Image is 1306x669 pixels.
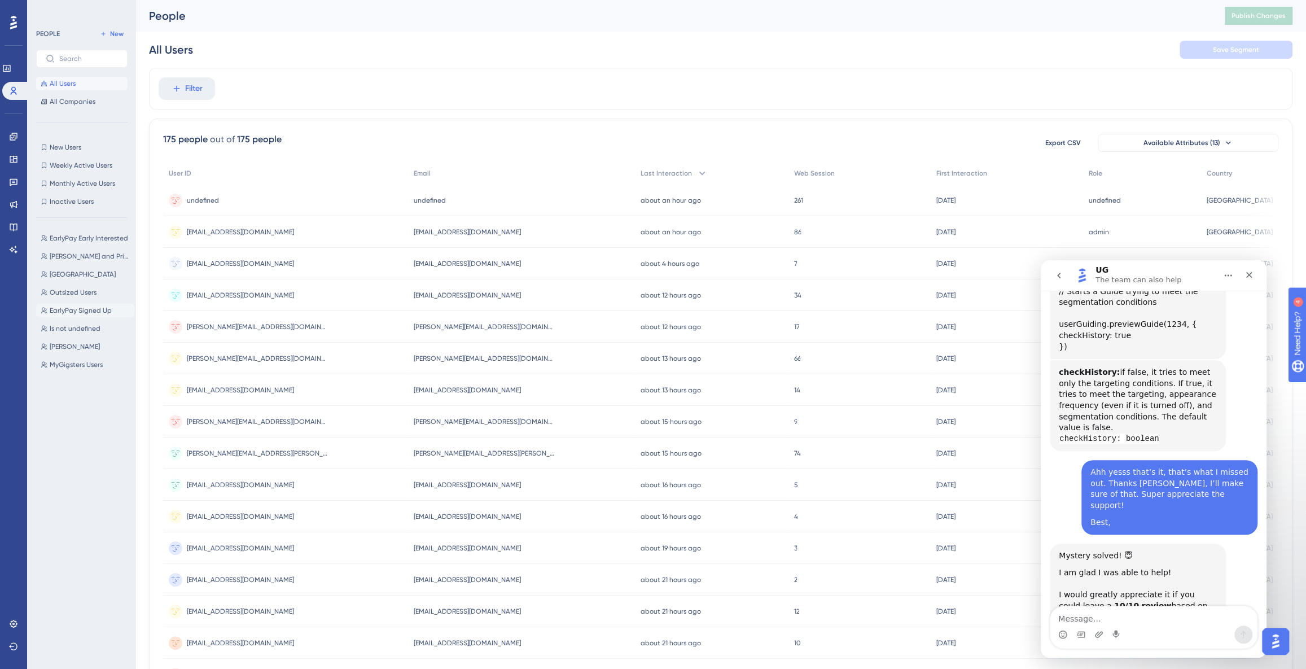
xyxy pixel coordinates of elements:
[50,252,130,261] span: [PERSON_NAME] and Priya
[36,177,128,190] button: Monthly Active Users
[237,133,282,146] div: 175 people
[187,386,294,395] span: [EMAIL_ADDRESS][DOMAIN_NAME]
[187,607,294,616] span: [EMAIL_ADDRESS][DOMAIN_NAME]
[163,133,208,146] div: 175 people
[50,324,100,333] span: Is not undefined
[1207,259,1273,268] span: [GEOGRAPHIC_DATA]
[1035,134,1091,152] button: Export CSV
[1098,134,1278,152] button: Available Attributes (13)
[149,42,193,58] div: All Users
[36,286,134,299] button: Outsized Users
[1207,169,1232,178] span: Country
[641,228,701,236] time: about an hour ago
[194,365,212,383] button: Send a message…
[36,159,128,172] button: Weekly Active Users
[9,283,185,480] div: Mystery solved! 😇I am glad I was able to help!​ I would greatly appreciate it if you could leave ...
[414,639,521,648] span: [EMAIL_ADDRESS][DOMAIN_NAME]
[1232,11,1286,20] span: Publish Changes
[149,8,1197,24] div: People
[794,386,800,395] span: 14
[36,29,60,38] div: PEOPLE
[187,639,294,648] span: [EMAIL_ADDRESS][DOMAIN_NAME]
[9,283,217,489] div: Simay says…
[1089,228,1109,237] span: admin
[641,418,702,426] time: about 15 hours ago
[936,639,956,647] time: [DATE]
[641,449,702,457] time: about 15 hours ago
[59,55,118,63] input: Search
[794,259,797,268] span: 7
[36,358,134,371] button: MyGigsters Users
[1089,259,1109,268] span: admin
[936,228,956,236] time: [DATE]
[641,513,701,521] time: about 16 hours ago
[936,481,956,489] time: [DATE]
[41,200,217,274] div: Ahh yesss that’s it, that’s what I missed out. Thanks [PERSON_NAME], I’ll make sure of that. Supe...
[18,107,79,116] b: checkHistory:
[50,270,116,279] span: [GEOGRAPHIC_DATA]
[414,322,555,331] span: [PERSON_NAME][EMAIL_ADDRESS][DOMAIN_NAME]
[210,133,235,146] div: out of
[187,354,328,363] span: [PERSON_NAME][EMAIL_ADDRESS][DOMAIN_NAME]
[414,449,555,458] span: [PERSON_NAME][EMAIL_ADDRESS][PERSON_NAME][DOMAIN_NAME]
[794,449,800,458] span: 74
[1207,228,1273,237] span: [GEOGRAPHIC_DATA]
[1089,196,1121,205] span: undefined
[936,355,956,362] time: [DATE]
[641,576,701,584] time: about 21 hours ago
[36,95,128,108] button: All Companies
[50,97,95,106] span: All Companies
[641,386,701,394] time: about 13 hours ago
[50,143,81,152] span: New Users
[187,480,294,489] span: [EMAIL_ADDRESS][DOMAIN_NAME]
[36,322,134,335] button: Is not undefined
[1180,41,1292,59] button: Save Segment
[414,228,521,237] span: [EMAIL_ADDRESS][DOMAIN_NAME]
[187,228,294,237] span: [EMAIL_ADDRESS][DOMAIN_NAME]
[641,639,701,647] time: about 21 hours ago
[50,207,208,251] div: Ahh yesss that’s it, that’s what I missed out. Thanks [PERSON_NAME], I’ll make sure of that. Supe...
[27,3,71,16] span: Need Help?
[17,370,27,379] button: Emoji picker
[414,169,431,178] span: Email
[1089,169,1102,178] span: Role
[50,79,76,88] span: All Users
[50,161,112,170] span: Weekly Active Users
[110,29,124,38] span: New
[159,77,215,100] button: Filter
[641,355,701,362] time: about 13 hours ago
[1213,45,1259,54] span: Save Segment
[1143,138,1220,147] span: Available Attributes (13)
[794,512,797,521] span: 4
[50,288,97,297] span: Outsized Users
[794,354,800,363] span: 66
[1259,624,1292,658] iframe: UserGuiding AI Assistant Launcher
[1045,138,1081,147] span: Export CSV
[414,512,521,521] span: [EMAIL_ADDRESS][DOMAIN_NAME]
[641,607,701,615] time: about 21 hours ago
[794,196,803,205] span: 261
[9,100,185,191] div: checkHistory:if false, it tries to meet only the targeting conditions. If true, it tries to meet ...
[641,481,701,489] time: about 16 hours ago
[414,544,521,553] span: [EMAIL_ADDRESS][DOMAIN_NAME]
[794,607,799,616] span: 12
[18,107,176,184] div: if false, it tries to meet only the targeting conditions. If true, it tries to meet the targeting...
[794,639,800,648] span: 10
[50,197,94,206] span: Inactive Users
[187,544,294,553] span: [EMAIL_ADDRESS][DOMAIN_NAME]
[50,234,128,243] span: EarlyPay Early Interested
[36,231,134,245] button: EarlyPay Early Interested
[36,195,128,208] button: Inactive Users
[794,228,801,237] span: 86
[936,291,956,299] time: [DATE]
[36,250,134,263] button: [PERSON_NAME] and Priya
[36,340,134,353] button: [PERSON_NAME]
[187,449,328,458] span: [PERSON_NAME][EMAIL_ADDRESS][PERSON_NAME][DOMAIN_NAME]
